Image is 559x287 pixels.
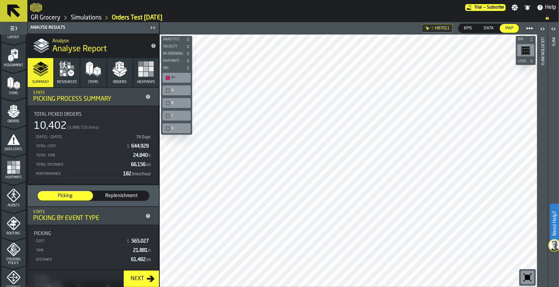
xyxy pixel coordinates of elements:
div: [DATE] - [DATE] [35,135,133,139]
a: link-to-/wh/i/e451d98b-95f6-4604-91ff-c80219f9c36d/simulations/b70b117b-e8ab-489d-a9ee-ff81a92be9f3 [112,14,162,22]
div: button-toolbar-undefined [161,71,192,84]
a: logo-header [161,272,200,286]
button: button- [161,65,192,71]
span: Heatmaps [1,176,26,179]
li: menu Layout [1,14,26,41]
span: Level [517,59,528,63]
span: Assignment [1,64,26,67]
a: link-to-/wh/i/e451d98b-95f6-4604-91ff-c80219f9c36d/pricing/ [465,4,506,11]
span: Re-Ordering [162,52,185,56]
div: thumb [500,24,519,33]
div: Title [34,112,153,117]
li: menu Routing [1,210,26,237]
li: menu Assignment [1,42,26,69]
div: C [171,113,189,118]
label: button-toggle-Toggle Full Menu [1,24,26,33]
div: 10,402 [34,120,67,132]
label: button-switch-multi-Replenishment [93,191,149,201]
div: button-toolbar-undefined [161,109,192,122]
span: Heatmaps [137,80,155,84]
span: h [148,249,151,253]
button: button- [161,36,192,43]
div: Next [128,275,147,283]
label: button-switch-multi-Picking [37,191,93,201]
span: Orders [113,80,127,84]
span: 644,929 [131,144,150,149]
div: Total Time [35,153,130,158]
div: button-toolbar-undefined [516,43,536,58]
svg: Reset zoom and position [522,272,533,283]
div: L. [432,26,434,30]
header: Location Info [537,22,548,287]
div: Cost [35,239,123,244]
button: button- [161,57,192,64]
div: Stats [33,91,143,95]
div: thumb [478,24,499,33]
span: Analytics [162,38,185,41]
li: menu Items [1,70,26,97]
div: StatList-item-Total Cost [34,141,153,151]
label: button-toggle-Notifications [521,4,534,11]
div: A+ [171,76,189,80]
li: menu Stacking Policy [1,238,26,265]
span: Subscribe [487,5,504,10]
span: Bay [517,38,528,41]
label: button-toggle-Open [549,24,558,36]
div: A [171,88,189,93]
div: StatList-item-5/26/2025 - 8/25/2025 [34,132,153,141]
div: button-toolbar-undefined [161,97,192,109]
span: 24,840 [133,153,151,158]
div: Total Cost [35,144,123,149]
span: Velocity [162,45,185,49]
button: button- [161,43,192,50]
span: Analyse Report [52,44,107,55]
div: Hide filter [425,26,430,31]
span: ABC [162,66,185,70]
div: Title [34,231,153,236]
div: Location Info [540,36,545,285]
div: StatList-item-Cost [34,236,153,246]
span: 66,156 [131,162,151,167]
nav: Breadcrumb [30,14,556,22]
span: Items [1,92,26,95]
span: Picking [40,192,90,199]
span: mi [146,258,151,262]
div: Picking Process Summary [33,95,143,103]
div: StatList-item-Total Time [34,151,153,160]
div: stat-Picking [28,225,158,270]
span: — [483,5,485,10]
header: Info [548,22,559,287]
div: A+ [164,74,189,81]
span: mi [146,163,151,167]
label: button-toggle-Help [534,3,559,12]
div: button-toolbar-undefined [161,122,192,135]
div: Total Distance [35,163,128,167]
button: button- [516,36,536,43]
span: lines/hour [132,172,151,176]
div: StatList-item-Time [34,246,153,255]
div: stat-Total Picked Orders [28,106,158,184]
span: KPIs [461,25,475,31]
span: Agents [1,204,26,207]
div: thumb [94,191,149,201]
button: button- [516,58,536,65]
a: logo-header [30,1,42,14]
div: thumb [458,24,478,33]
label: Need Help? [551,204,558,243]
span: 565,027 [131,239,150,244]
label: button-switch-multi-KPIs [458,24,478,33]
button: button-Next [124,271,159,287]
div: Menu Subscription [465,4,506,11]
div: B [171,101,189,105]
div: thumb [38,191,93,201]
li: menu Agents [1,182,26,209]
li: menu Orders [1,98,26,125]
div: StatList-item-Performance [34,169,153,178]
span: Orders [1,120,26,123]
span: HB7011 [435,26,450,31]
div: title-Analyse Report [28,33,159,58]
header: Analyse Results [28,22,159,33]
div: A [164,87,189,94]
